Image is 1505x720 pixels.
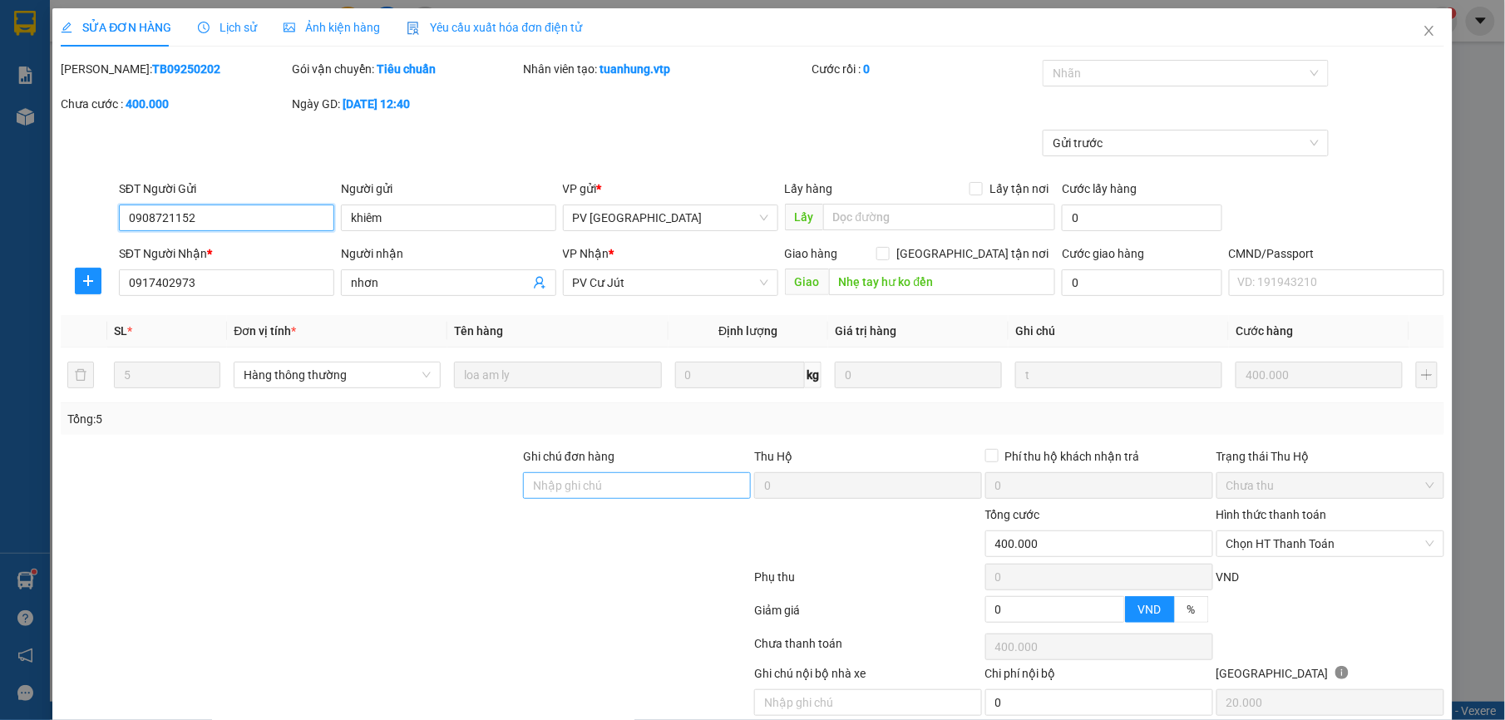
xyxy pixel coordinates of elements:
[407,22,420,35] img: icon
[1062,269,1221,296] input: Cước giao hàng
[1138,603,1162,616] span: VND
[127,116,154,140] span: Nơi nhận:
[292,95,520,113] div: Ngày GD:
[754,450,792,463] span: Thu Hộ
[284,22,295,33] span: picture
[563,180,778,198] div: VP gửi
[1236,362,1403,388] input: 0
[114,324,127,338] span: SL
[863,62,870,76] b: 0
[343,97,410,111] b: [DATE] 12:40
[168,62,234,75] span: CJ09250144
[407,21,582,34] span: Yêu cầu xuất hóa đơn điện tử
[61,95,289,113] div: Chưa cước :
[67,362,94,388] button: delete
[890,244,1055,263] span: [GEOGRAPHIC_DATA] tận nơi
[1187,603,1196,616] span: %
[829,269,1056,295] input: Dọc đường
[985,664,1213,689] div: Chi phí nội bộ
[119,180,334,198] div: SĐT Người Gửi
[600,62,670,76] b: tuanhung.vtp
[61,22,72,33] span: edit
[835,324,896,338] span: Giá trị hàng
[61,60,289,78] div: [PERSON_NAME]:
[126,97,169,111] b: 400.000
[1053,131,1318,155] span: Gửi trước
[785,182,833,195] span: Lấy hàng
[244,362,431,387] span: Hàng thông thường
[785,247,838,260] span: Giao hàng
[523,60,808,78] div: Nhân viên tạo:
[573,205,768,230] span: PV Tân Bình
[985,508,1040,521] span: Tổng cước
[67,410,581,428] div: Tổng: 5
[752,568,984,597] div: Phụ thu
[1226,473,1434,498] span: Chưa thu
[805,362,822,388] span: kg
[754,689,982,716] input: Nhập ghi chú
[454,324,503,338] span: Tên hàng
[754,664,982,689] div: Ghi chú nội bộ nhà xe
[533,276,546,289] span: user-add
[999,447,1147,466] span: Phí thu hộ khách nhận trả
[43,27,135,89] strong: CÔNG TY TNHH [GEOGRAPHIC_DATA] 214 QL13 - P.26 - Q.BÌNH THẠNH - TP HCM 1900888606
[57,116,93,126] span: PV Cư Jút
[17,37,38,79] img: logo
[1062,182,1137,195] label: Cước lấy hàng
[1416,362,1438,388] button: plus
[1229,244,1444,263] div: CMND/Passport
[1406,8,1453,55] button: Close
[234,324,296,338] span: Đơn vị tính
[1015,362,1222,388] input: Ghi Chú
[76,274,101,288] span: plus
[17,116,34,140] span: Nơi gửi:
[563,247,609,260] span: VP Nhận
[75,268,101,294] button: plus
[1062,247,1144,260] label: Cước giao hàng
[752,601,984,630] div: Giảm giá
[198,22,210,33] span: clock-circle
[785,204,823,230] span: Lấy
[812,60,1039,78] div: Cước rồi :
[341,244,556,263] div: Người nhận
[573,270,768,295] span: PV Cư Jút
[61,21,171,34] span: SỬA ĐƠN HÀNG
[835,362,1002,388] input: 0
[158,75,234,87] span: 13:22:06 [DATE]
[1423,24,1436,37] span: close
[1216,664,1444,689] div: [GEOGRAPHIC_DATA]
[1236,324,1293,338] span: Cước hàng
[284,21,380,34] span: Ảnh kiện hàng
[1335,666,1349,679] span: info-circle
[752,634,984,663] div: Chưa thanh toán
[785,269,829,295] span: Giao
[152,62,220,76] b: TB09250202
[823,204,1056,230] input: Dọc đường
[1216,508,1327,521] label: Hình thức thanh toán
[523,472,751,499] input: Ghi chú đơn hàng
[454,362,661,388] input: VD: Bàn, Ghế
[1226,531,1434,556] span: Chọn HT Thanh Toán
[523,450,614,463] label: Ghi chú đơn hàng
[198,21,257,34] span: Lịch sử
[57,100,193,112] strong: BIÊN NHẬN GỬI HÀNG HOÁ
[1009,315,1229,348] th: Ghi chú
[1216,570,1240,584] span: VND
[341,180,556,198] div: Người gửi
[983,180,1055,198] span: Lấy tận nơi
[1062,205,1221,231] input: Cước lấy hàng
[1216,447,1444,466] div: Trạng thái Thu Hộ
[377,62,436,76] b: Tiêu chuẩn
[292,60,520,78] div: Gói vận chuyển:
[718,324,777,338] span: Định lượng
[119,244,334,263] div: SĐT Người Nhận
